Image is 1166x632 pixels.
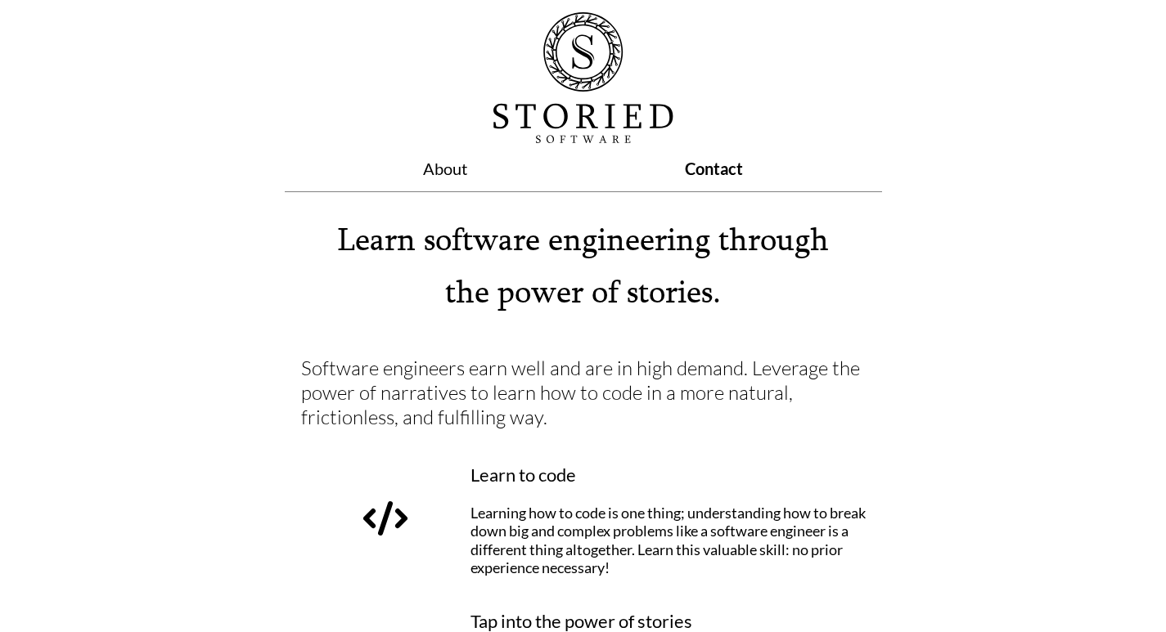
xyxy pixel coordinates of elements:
p: Learning how to code is one thing; understanding how to break down big and complex problems like ... [470,504,866,577]
h2: Software engineers earn well and are in high demand. Leverage the power of narratives to learn ho... [301,356,866,429]
h1: Learn software engineering through the power of stories. [329,213,837,317]
h3: Tap into the power of stories [470,610,866,632]
h3: Learn to code [470,464,866,486]
a: About [423,159,467,178]
a: Contact [685,159,743,178]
